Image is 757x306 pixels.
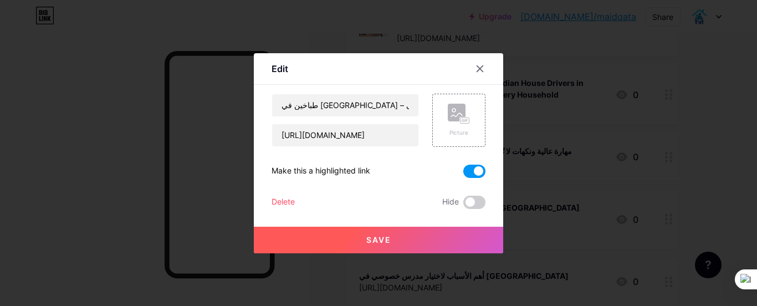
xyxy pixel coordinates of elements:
[448,129,470,137] div: Picture
[272,124,418,146] input: URL
[442,196,459,209] span: Hide
[272,165,370,178] div: Make this a highlighted link
[366,235,391,244] span: Save
[272,94,418,116] input: Title
[254,227,503,253] button: Save
[272,196,295,209] div: Delete
[272,62,288,75] div: Edit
